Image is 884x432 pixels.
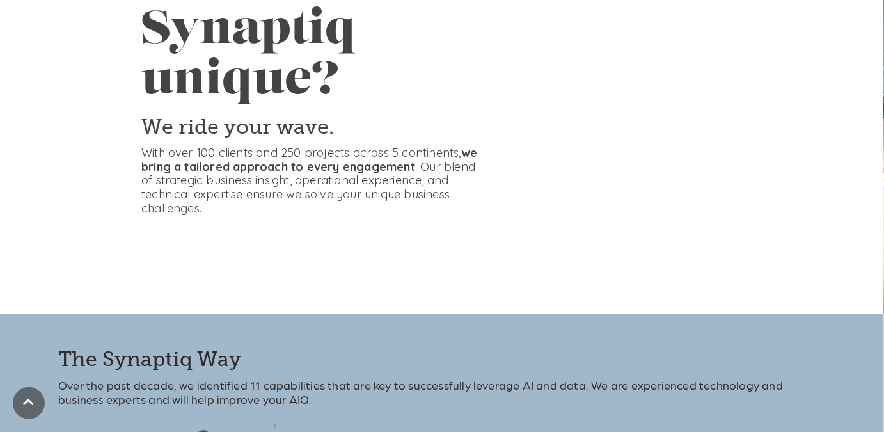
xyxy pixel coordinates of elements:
iframe: Embedded CTA [288,238,454,271]
p: Over the past decade, we identified 11 capabilities that are key to successfully leverage AI and ... [58,378,826,406]
p: With over 100 clients and 250 projects across 5 continents, . Our blend of strategic business ins... [141,146,484,215]
h3: The Synaptiq Way [58,346,826,373]
h3: We ride your wave. [141,114,484,141]
strong: we bring a tailored approach to every engagement [141,145,477,174]
iframe: Embedded CTA [141,238,276,271]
